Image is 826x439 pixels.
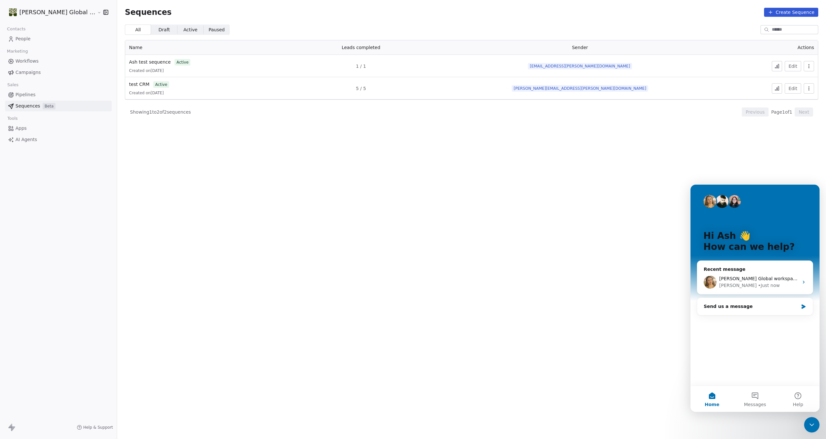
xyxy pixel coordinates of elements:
[29,91,176,97] span: [PERSON_NAME] Global workspace. Sequence is called: test CRM
[690,185,820,412] iframe: Intercom live chat
[342,45,380,50] span: Leads completed
[771,109,792,115] span: Page 1 of 1
[184,26,197,33] span: Active
[356,85,366,92] span: 5 / 5
[5,67,112,78] a: Campaigns
[15,103,40,109] span: Sequences
[29,97,66,104] div: [PERSON_NAME]
[798,45,814,50] span: Actions
[4,24,28,34] span: Contacts
[785,83,801,94] button: Edit
[4,46,31,56] span: Marketing
[795,107,813,117] button: Next
[15,69,41,76] span: Campaigns
[8,7,93,18] button: [PERSON_NAME] Global Consult
[129,45,142,50] span: Name
[6,113,123,131] div: Send us a message
[5,80,21,90] span: Sales
[129,59,171,66] a: Ash test sequence
[5,134,112,145] a: AI Agents
[153,81,169,88] span: active
[9,8,17,16] img: Marque%20-%20Small%20(1).png
[13,118,108,125] div: Send us a message
[129,82,149,87] span: test CRM
[86,201,129,227] button: Help
[5,89,112,100] a: Pipelines
[742,107,769,117] button: Previous
[54,218,76,222] span: Messages
[5,123,112,134] a: Apps
[5,101,112,111] a: SequencesBeta
[43,201,86,227] button: Messages
[102,218,113,222] span: Help
[804,417,820,433] iframe: Intercom live chat
[785,61,801,71] button: Edit
[129,90,164,96] span: Created on [DATE]
[19,8,96,16] span: [PERSON_NAME] Global Consult
[129,68,164,73] span: Created on [DATE]
[15,136,37,143] span: AI Agents
[572,45,588,50] span: Sender
[764,8,818,17] button: Create Sequence
[15,36,31,42] span: People
[5,34,112,44] a: People
[158,26,170,33] span: Draft
[528,63,632,69] span: [EMAIL_ADDRESS][PERSON_NAME][DOMAIN_NAME]
[130,109,191,115] span: Showing 1 to 2 of 2 sequences
[15,91,35,98] span: Pipelines
[5,114,20,123] span: Tools
[208,26,225,33] span: Paused
[15,125,27,132] span: Apps
[15,58,39,65] span: Workflows
[356,63,366,69] span: 1 / 1
[512,85,648,92] span: [PERSON_NAME][EMAIL_ADDRESS][PERSON_NAME][DOMAIN_NAME]
[14,218,29,222] span: Home
[43,103,55,109] span: Beta
[175,59,190,66] span: active
[125,8,172,17] span: Sequences
[5,56,112,66] a: Workflows
[77,425,113,430] a: Help & Support
[67,97,89,104] div: • Just now
[83,425,113,430] span: Help & Support
[129,81,149,88] a: test CRM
